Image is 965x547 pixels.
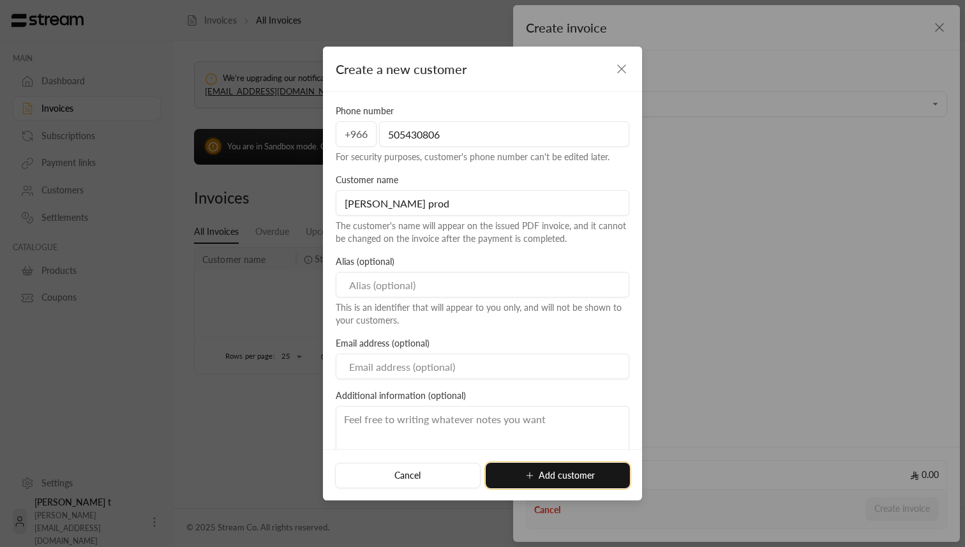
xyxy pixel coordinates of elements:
[336,255,394,268] label: Alias (optional)
[336,151,629,163] div: For security purposes, customer's phone number can't be edited later.
[336,174,398,186] label: Customer name
[336,301,629,327] div: This is an identifier that will appear to you only, and will not be shown to your customers.
[335,463,480,488] button: Cancel
[336,272,629,297] input: Alias (optional)
[336,220,629,245] div: The customer's name will appear on the issued PDF invoice, and it cannot be changed on the invoic...
[336,190,629,216] input: Customer name
[336,389,466,402] label: Additional information (optional)
[379,121,629,147] input: Phone number
[336,105,394,117] label: Phone number
[336,337,430,350] label: Email address (optional)
[336,354,629,379] input: Email address (optional)
[336,59,467,79] span: Create a new customer
[486,463,630,488] button: Add customer
[336,121,377,147] span: +966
